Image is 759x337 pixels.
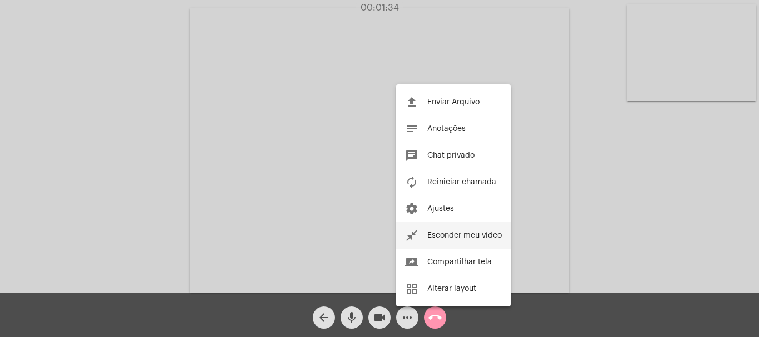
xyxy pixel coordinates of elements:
mat-icon: settings [405,202,418,215]
span: Chat privado [427,152,475,159]
mat-icon: chat [405,149,418,162]
span: Ajustes [427,205,454,213]
span: Reiniciar chamada [427,178,496,186]
span: Anotações [427,125,466,133]
mat-icon: close_fullscreen [405,229,418,242]
mat-icon: screen_share [405,255,418,269]
mat-icon: notes [405,122,418,135]
span: Alterar layout [427,285,476,293]
mat-icon: autorenew [405,175,418,189]
span: Esconder meu vídeo [427,232,502,239]
mat-icon: grid_view [405,282,418,295]
mat-icon: file_upload [405,95,418,109]
span: Compartilhar tela [427,258,492,266]
span: Enviar Arquivo [427,98,480,106]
